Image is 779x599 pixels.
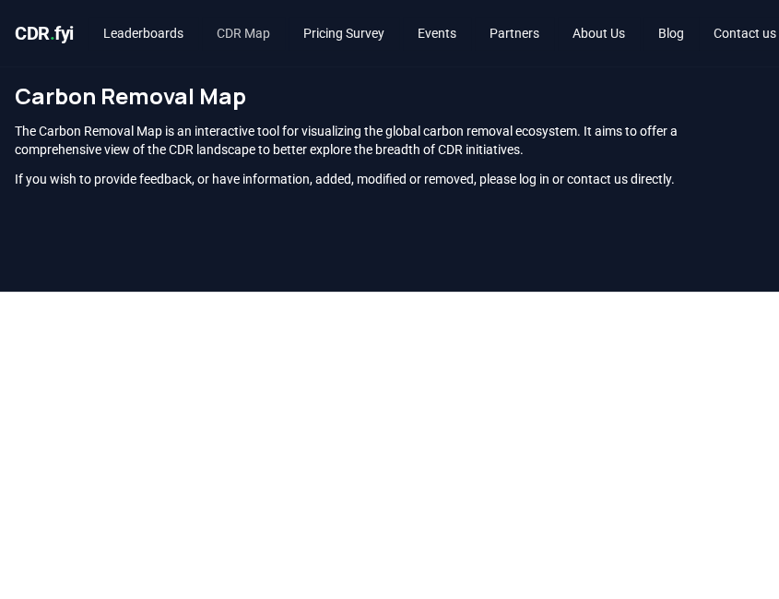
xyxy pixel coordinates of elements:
a: About Us [558,17,640,50]
a: Leaderboards [89,17,198,50]
p: The Carbon Removal Map is an interactive tool for visualizing the global carbon removal ecosystem... [15,122,764,159]
span: CDR fyi [15,22,74,44]
a: Partners [475,17,554,50]
a: Events [403,17,471,50]
a: Pricing Survey [289,17,399,50]
h1: Carbon Removal Map [15,81,764,111]
span: . [50,22,55,44]
a: CDR.fyi [15,20,74,46]
nav: Main [89,17,699,50]
a: CDR Map [202,17,285,50]
p: If you wish to provide feedback, or have information, added, modified or removed, please log in o... [15,170,764,188]
a: Blog [643,17,699,50]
